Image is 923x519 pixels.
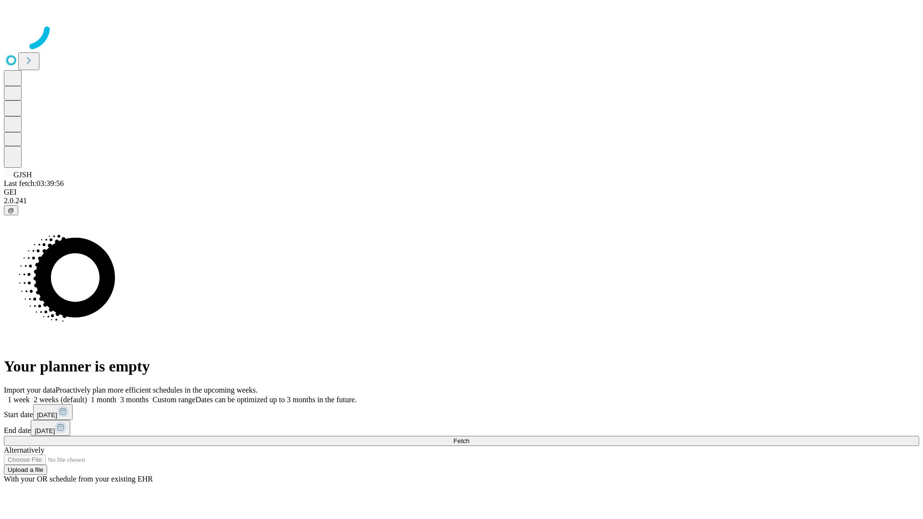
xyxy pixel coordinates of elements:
[37,411,57,419] span: [DATE]
[4,404,919,420] div: Start date
[4,358,919,375] h1: Your planner is empty
[4,465,47,475] button: Upload a file
[4,205,18,215] button: @
[4,446,44,454] span: Alternatively
[4,475,153,483] span: With your OR schedule from your existing EHR
[120,395,149,404] span: 3 months
[91,395,116,404] span: 1 month
[35,427,55,434] span: [DATE]
[453,437,469,445] span: Fetch
[4,420,919,436] div: End date
[4,436,919,446] button: Fetch
[13,171,32,179] span: GJSH
[152,395,195,404] span: Custom range
[31,420,70,436] button: [DATE]
[196,395,357,404] span: Dates can be optimized up to 3 months in the future.
[4,188,919,197] div: GEI
[4,386,56,394] span: Import your data
[34,395,87,404] span: 2 weeks (default)
[4,179,64,187] span: Last fetch: 03:39:56
[8,207,14,214] span: @
[33,404,73,420] button: [DATE]
[56,386,258,394] span: Proactively plan more efficient schedules in the upcoming weeks.
[4,197,919,205] div: 2.0.241
[8,395,30,404] span: 1 week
